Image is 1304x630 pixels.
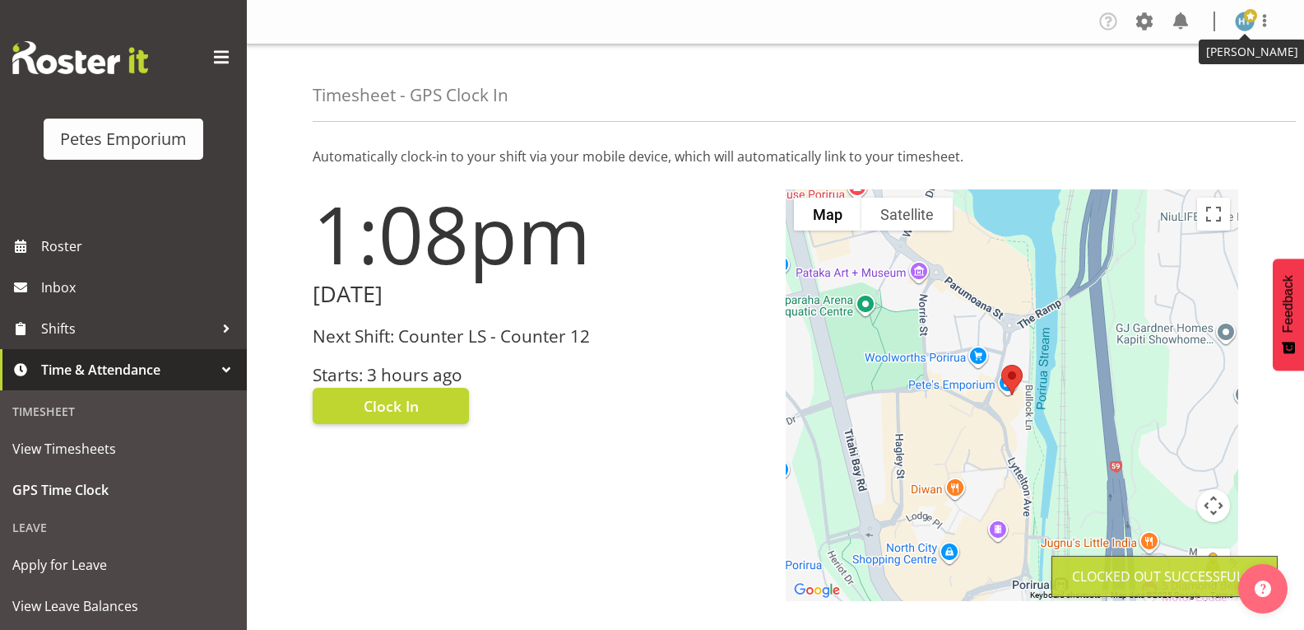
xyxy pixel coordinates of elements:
span: Apply for Leave [12,553,234,577]
button: Show satellite imagery [861,198,953,231]
h4: Timesheet - GPS Clock In [313,86,508,105]
img: help-xxl-2.png [1255,581,1271,597]
img: Google [790,580,844,601]
span: GPS Time Clock [12,478,234,502]
span: Time & Attendance [41,357,214,382]
a: View Timesheets [4,428,243,469]
h2: [DATE] [313,282,766,307]
a: GPS Time Clock [4,469,243,511]
div: Petes Emporium [60,127,187,152]
button: Keyboard shortcuts [1030,590,1101,601]
img: Rosterit website logo [12,41,148,74]
a: View Leave Balances [4,586,243,627]
button: Clock In [313,388,469,424]
button: Show street map [794,198,861,231]
h3: Starts: 3 hours ago [313,366,766,385]
span: View Timesheets [12,436,234,461]
span: Clock In [364,395,419,417]
span: Shifts [41,316,214,341]
div: Clocked out Successfully [1072,567,1257,586]
a: Apply for Leave [4,544,243,586]
h3: Next Shift: Counter LS - Counter 12 [313,327,766,346]
button: Toggle fullscreen view [1197,198,1230,231]
img: helena-tomlin701.jpg [1235,12,1255,31]
div: Timesheet [4,394,243,428]
a: Open this area in Google Maps (opens a new window) [790,580,844,601]
button: Feedback - Show survey [1273,259,1304,371]
span: View Leave Balances [12,594,234,618]
span: Roster [41,234,239,259]
button: Drag Pegman onto the map to open Street View [1197,548,1230,581]
button: Map camera controls [1197,489,1230,522]
p: Automatically clock-in to your shift via your mobile device, which will automatically link to you... [313,147,1238,166]
div: Leave [4,511,243,544]
span: Inbox [41,275,239,300]
h1: 1:08pm [313,189,766,278]
span: Feedback [1281,275,1296,333]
